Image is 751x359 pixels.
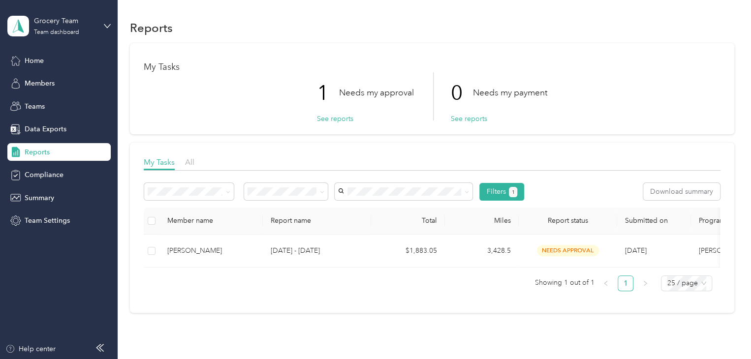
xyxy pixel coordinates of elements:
[185,157,194,167] span: All
[167,216,255,225] div: Member name
[598,275,614,291] li: Previous Page
[263,208,371,235] th: Report name
[473,87,547,99] p: Needs my payment
[25,56,44,66] span: Home
[451,72,473,114] p: 0
[317,72,339,114] p: 1
[667,276,706,291] span: 25 / page
[617,208,691,235] th: Submitted on
[479,183,524,201] button: Filters1
[25,101,45,112] span: Teams
[25,147,50,157] span: Reports
[25,78,55,89] span: Members
[453,216,511,225] div: Miles
[34,16,95,26] div: Grocery Team
[167,245,255,256] div: [PERSON_NAME]
[130,23,173,33] h1: Reports
[144,62,720,72] h1: My Tasks
[144,157,175,167] span: My Tasks
[159,208,263,235] th: Member name
[512,188,515,197] span: 1
[618,275,633,291] li: 1
[371,235,445,268] td: $1,883.05
[339,87,414,99] p: Needs my approval
[534,275,594,290] span: Showing 1 out of 1
[317,114,353,124] button: See reports
[379,216,437,225] div: Total
[445,235,519,268] td: 3,428.5
[598,275,614,291] button: left
[527,216,609,225] span: Report status
[696,304,751,359] iframe: Everlance-gr Chat Button Frame
[643,183,720,200] button: Download summary
[637,275,653,291] li: Next Page
[451,114,487,124] button: See reports
[25,124,66,134] span: Data Exports
[537,245,599,256] span: needs approval
[25,170,63,180] span: Compliance
[603,280,609,286] span: left
[625,246,647,255] span: [DATE]
[5,344,56,354] button: Help center
[271,245,363,256] p: [DATE] - [DATE]
[25,193,54,203] span: Summary
[25,215,70,226] span: Team Settings
[642,280,648,286] span: right
[618,276,633,291] a: 1
[661,275,712,291] div: Page Size
[509,187,517,197] button: 1
[34,30,79,35] div: Team dashboard
[637,275,653,291] button: right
